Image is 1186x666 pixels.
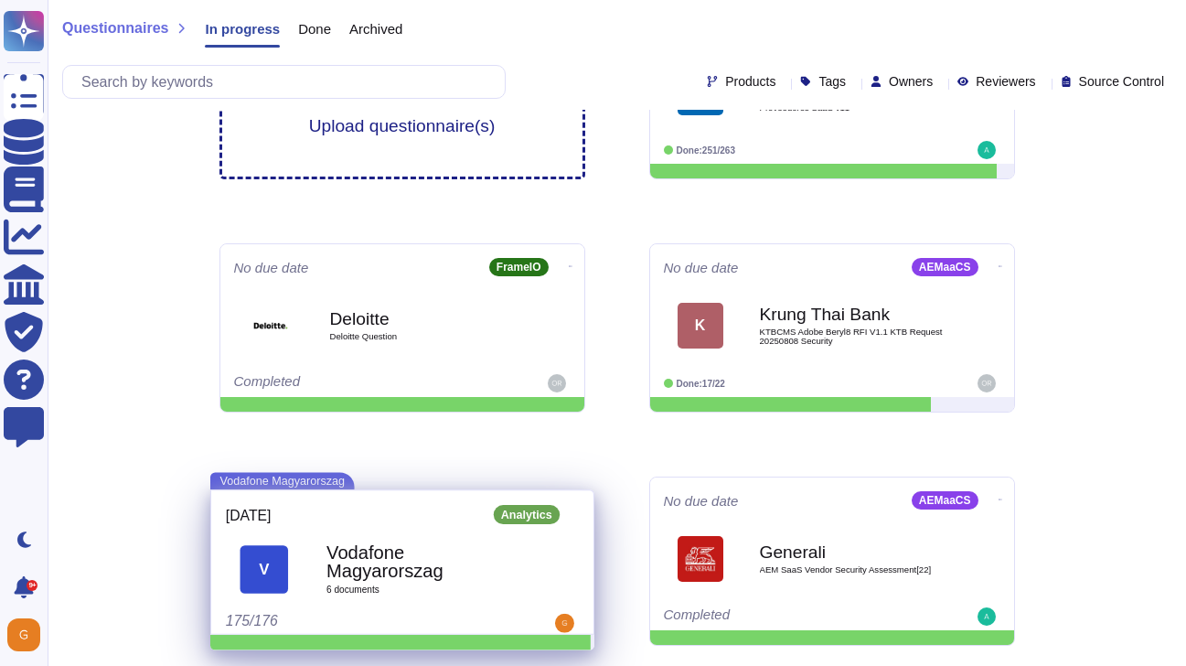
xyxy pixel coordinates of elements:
span: Done: 17/22 [677,379,725,389]
img: user [7,618,40,651]
input: Search by keywords [72,66,505,98]
span: No due date [234,261,309,274]
span: In progress [205,22,280,36]
span: [DATE] [225,508,271,522]
span: Reviewers [976,75,1035,88]
div: Upload questionnaire(s) [309,55,496,134]
b: Krung Thai Bank [760,306,943,323]
div: AEMaaCS [912,258,978,276]
img: Logo [678,536,723,582]
b: Deloitte [330,310,513,328]
div: K [678,303,723,349]
div: Analytics [493,505,560,524]
button: user [4,615,53,655]
b: Vodafone Magyarorszag [326,543,518,580]
span: Tags [818,75,846,88]
span: Source Control [1079,75,1164,88]
span: Questionnaires [62,21,168,36]
div: FrameIO [489,258,549,276]
img: user [548,374,566,392]
div: V [240,545,288,594]
div: Completed [234,374,458,392]
b: Generali [760,543,943,561]
span: Products [725,75,775,88]
span: 175/176 [225,613,277,629]
img: user [554,614,573,633]
span: Owners [889,75,933,88]
div: 9+ [27,580,37,591]
img: Logo [248,303,294,349]
span: Done [298,22,331,36]
span: 6 document s [326,585,518,595]
span: CheckList Requerimientos de Seguridad Proveedores SaaS v11 [760,94,943,112]
img: user [978,374,996,392]
img: user [978,141,996,159]
span: Done: 251/263 [677,145,736,156]
div: Completed [664,607,888,626]
span: Vodafone Magyarorszag [210,472,355,489]
span: No due date [664,261,739,274]
span: Deloitte Question [330,332,513,341]
span: KTBCMS Adobe Beryl8 RFI V1.1 KTB Request 20250808 Security [760,328,943,345]
span: No due date [664,494,739,508]
img: user [978,607,996,626]
div: AEMaaCS [912,491,978,510]
span: Archived [349,22,402,36]
span: AEM SaaS Vendor Security Assessment[22] [760,565,943,575]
